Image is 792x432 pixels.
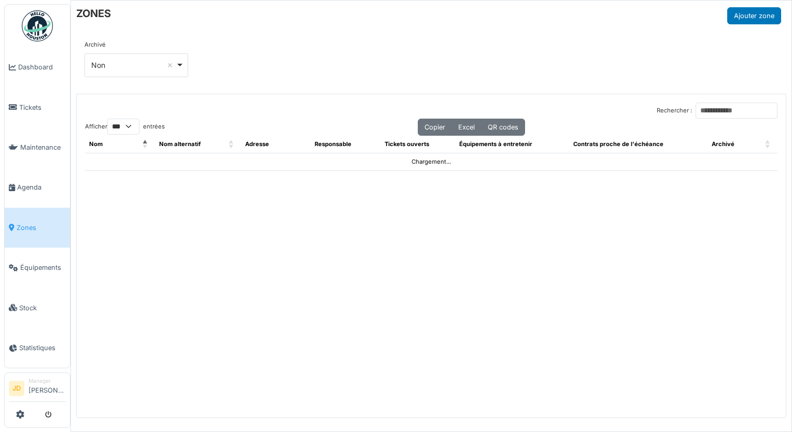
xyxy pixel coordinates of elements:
li: [PERSON_NAME] [29,377,66,399]
span: Agenda [17,182,66,192]
select: Afficherentrées [107,119,139,135]
span: Zones [17,223,66,233]
span: Nom alternatif: Activate to sort [229,136,235,153]
li: JD [9,381,24,396]
span: Nom alternatif [159,140,201,148]
button: Ajouter zone [727,7,781,24]
span: Archivé [712,140,734,148]
span: QR codes [488,123,518,131]
span: Adresse [245,140,269,148]
button: QR codes [481,119,525,136]
a: JD Manager[PERSON_NAME] [9,377,66,402]
button: Excel [451,119,482,136]
span: Tickets ouverts [385,140,429,148]
span: Copier [425,123,445,131]
label: Rechercher : [657,106,692,115]
span: Excel [458,123,475,131]
label: Archivé [84,40,106,49]
span: Équipements à entretenir [459,140,532,148]
span: Archivé: Activate to sort [765,136,771,153]
span: Stock [19,303,66,313]
span: Tickets [19,103,66,112]
span: Nom: Activate to invert sorting [143,136,149,153]
img: Badge_color-CXgf-gQk.svg [22,10,53,41]
span: Nom [89,140,103,148]
a: Zones [5,208,70,248]
a: Équipements [5,248,70,287]
a: Statistiques [5,328,70,368]
h6: ZONES [76,7,111,20]
span: Dashboard [18,62,66,72]
label: Afficher entrées [85,119,165,135]
button: Remove item: 'false' [165,60,175,70]
div: Non [91,60,176,70]
span: Contrats proche de l'échéance [573,140,663,148]
button: Copier [418,119,452,136]
span: Équipements [20,263,66,272]
div: Manager [29,377,66,385]
span: Maintenance [20,142,66,152]
a: Agenda [5,167,70,207]
a: Stock [5,287,70,327]
td: Chargement... [85,153,777,170]
span: Responsable [315,140,351,148]
a: Dashboard [5,47,70,87]
a: Maintenance [5,127,70,167]
span: Statistiques [19,343,66,353]
a: Tickets [5,87,70,127]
